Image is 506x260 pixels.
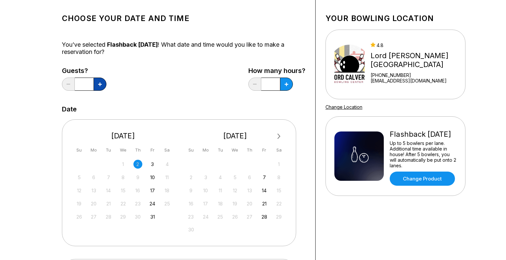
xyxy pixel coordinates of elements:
div: Su [186,146,195,154]
div: Not available Wednesday, October 29th, 2025 [119,212,127,221]
div: Not available Thursday, October 30th, 2025 [133,212,142,221]
div: Not available Thursday, October 23rd, 2025 [133,199,142,208]
div: Not available Saturday, November 1st, 2025 [274,160,283,169]
div: Not available Thursday, October 16th, 2025 [133,186,142,195]
div: Mo [89,146,98,154]
h1: Choose your Date and time [62,14,305,23]
div: Not available Tuesday, November 11th, 2025 [216,186,225,195]
div: Choose Friday, November 7th, 2025 [260,173,269,182]
div: 4.8 [371,42,463,48]
div: Th [133,146,142,154]
div: Not available Saturday, November 29th, 2025 [274,212,283,221]
div: Not available Saturday, October 25th, 2025 [163,199,172,208]
div: Mo [201,146,210,154]
div: Sa [274,146,283,154]
div: Choose Friday, October 10th, 2025 [148,173,157,182]
div: Not available Wednesday, November 12th, 2025 [231,186,239,195]
button: Next Month [274,131,284,142]
div: Lord [PERSON_NAME][GEOGRAPHIC_DATA] [371,51,463,69]
div: You’ve selected ! What date and time would you like to make a reservation for? [62,41,305,56]
div: Not available Saturday, November 22nd, 2025 [274,199,283,208]
div: Not available Sunday, November 9th, 2025 [186,186,195,195]
div: Fr [148,146,157,154]
div: Not available Monday, October 13th, 2025 [89,186,98,195]
div: Not available Tuesday, October 28th, 2025 [104,212,113,221]
div: Not available Saturday, October 4th, 2025 [163,160,172,169]
div: Not available Wednesday, November 19th, 2025 [231,199,239,208]
div: month 2025-10 [74,159,173,221]
div: Not available Thursday, November 13th, 2025 [245,186,254,195]
div: Not available Monday, November 17th, 2025 [201,199,210,208]
label: Guests? [62,67,106,74]
label: Date [62,106,77,113]
div: Not available Thursday, November 27th, 2025 [245,212,254,221]
div: Choose Friday, October 31st, 2025 [148,212,157,221]
img: Lord Calvert Bowling Center [334,40,365,89]
div: Not available Tuesday, October 14th, 2025 [104,186,113,195]
a: Change Location [325,104,362,110]
div: Not available Tuesday, November 25th, 2025 [216,212,225,221]
div: Not available Wednesday, November 5th, 2025 [231,173,239,182]
div: Not available Monday, October 20th, 2025 [89,199,98,208]
div: Su [75,146,84,154]
div: Not available Saturday, November 8th, 2025 [274,173,283,182]
div: Not available Saturday, October 18th, 2025 [163,186,172,195]
label: How many hours? [248,67,305,74]
div: Not available Sunday, October 12th, 2025 [75,186,84,195]
div: Not available Wednesday, October 8th, 2025 [119,173,127,182]
div: Not available Wednesday, October 1st, 2025 [119,160,127,169]
div: Choose Friday, November 14th, 2025 [260,186,269,195]
div: Not available Sunday, November 30th, 2025 [186,225,195,234]
div: Choose Friday, October 17th, 2025 [148,186,157,195]
div: Not available Sunday, November 2nd, 2025 [186,173,195,182]
div: Not available Wednesday, October 15th, 2025 [119,186,127,195]
div: We [231,146,239,154]
div: Choose Friday, October 24th, 2025 [148,199,157,208]
div: Not available Sunday, October 19th, 2025 [75,199,84,208]
div: Not available Thursday, October 9th, 2025 [133,173,142,182]
div: Choose Friday, November 21st, 2025 [260,199,269,208]
div: Th [245,146,254,154]
a: [EMAIL_ADDRESS][DOMAIN_NAME] [371,78,463,83]
div: Not available Tuesday, November 18th, 2025 [216,199,225,208]
div: Sa [163,146,172,154]
div: Not available Tuesday, November 4th, 2025 [216,173,225,182]
div: Up to 5 bowlers per lane. Additional time available in house! After 5 bowlers, you will automatic... [390,140,457,168]
h1: Your bowling location [325,14,465,23]
div: Fr [260,146,269,154]
div: Not available Thursday, November 6th, 2025 [245,173,254,182]
img: Flashback Friday [334,131,384,181]
div: Not available Monday, November 3rd, 2025 [201,173,210,182]
div: [PHONE_NUMBER] [371,72,463,78]
div: Not available Thursday, November 20th, 2025 [245,199,254,208]
div: Not available Monday, November 24th, 2025 [201,212,210,221]
div: Not available Monday, October 6th, 2025 [89,173,98,182]
div: [DATE] [184,131,286,140]
div: Not available Monday, October 27th, 2025 [89,212,98,221]
div: Not available Saturday, November 15th, 2025 [274,186,283,195]
div: We [119,146,127,154]
div: Not available Sunday, October 26th, 2025 [75,212,84,221]
div: Not available Sunday, November 23rd, 2025 [186,212,195,221]
div: Not available Saturday, October 11th, 2025 [163,173,172,182]
div: Choose Friday, November 28th, 2025 [260,212,269,221]
div: Not available Sunday, November 16th, 2025 [186,199,195,208]
div: month 2025-11 [186,159,285,234]
a: Change Product [390,172,455,186]
div: Not available Wednesday, October 22nd, 2025 [119,199,127,208]
div: Not available Tuesday, October 7th, 2025 [104,173,113,182]
div: Not available Thursday, October 2nd, 2025 [133,160,142,169]
span: Flashback [DATE] [107,41,158,48]
div: Not available Sunday, October 5th, 2025 [75,173,84,182]
div: [DATE] [72,131,174,140]
div: Flashback [DATE] [390,130,457,139]
div: Choose Friday, October 3rd, 2025 [148,160,157,169]
div: Not available Tuesday, October 21st, 2025 [104,199,113,208]
div: Not available Monday, November 10th, 2025 [201,186,210,195]
div: Tu [216,146,225,154]
div: Tu [104,146,113,154]
div: Not available Wednesday, November 26th, 2025 [231,212,239,221]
